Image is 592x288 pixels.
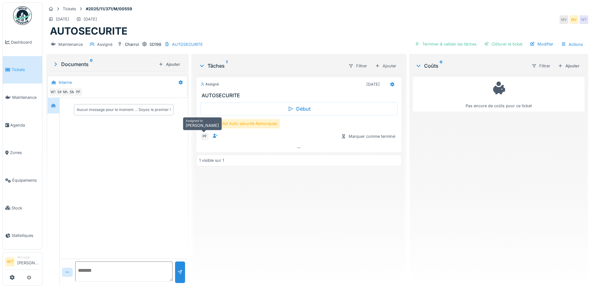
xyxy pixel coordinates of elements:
[83,6,135,12] strong: #2025/11/371/M/00559
[527,40,556,48] div: Modifier
[440,62,443,70] sup: 0
[11,39,40,45] span: Dashboard
[125,41,139,47] div: Charroi
[12,94,40,100] span: Maintenance
[52,60,156,68] div: Documents
[12,67,40,73] span: Tickets
[12,233,40,238] span: Statistiques
[74,88,83,96] div: PF
[58,41,83,47] div: Maintenance
[3,56,42,84] a: Tickets
[63,6,76,12] div: Tickets
[560,15,568,24] div: MV
[415,62,526,70] div: Coûts
[13,6,32,25] img: Badge_color-CXgf-gQk.svg
[366,81,380,87] div: [DATE]
[555,62,582,70] div: Ajouter
[17,255,40,268] li: [PERSON_NAME]
[172,41,203,47] div: AUTOSECURITE
[10,122,40,128] span: Agenda
[5,257,15,266] li: WT
[49,88,58,96] div: WT
[200,132,209,141] div: PF
[50,25,127,37] h1: AUTOSECURITE
[346,61,370,70] div: Filtrer
[17,255,40,260] div: Manager
[3,111,42,139] a: Agenda
[186,119,219,122] h6: Assigned to
[3,84,42,111] a: Maintenance
[183,117,222,130] div: [PERSON_NAME]
[3,222,42,250] a: Statistiques
[200,82,219,87] div: Assigné
[84,16,97,22] div: [DATE]
[558,40,586,49] div: Actions
[12,177,40,183] span: Équipements
[202,93,399,98] h3: AUTOSECURITE
[56,16,69,22] div: [DATE]
[61,88,70,96] div: MV
[570,15,578,24] div: MV
[339,132,398,141] div: Marquer comme terminé
[199,62,343,70] div: Tâches
[77,107,171,113] div: Aucun message pour le moment … Soyez le premier !
[90,60,93,68] sup: 0
[199,157,224,163] div: 1 visible sur 1
[372,61,399,70] div: Ajouter
[149,41,161,47] div: SD198
[200,119,280,128] div: Checklist Auto sécurité Remorques
[226,62,228,70] sup: 1
[482,40,525,48] div: Clôturer le ticket
[55,88,64,96] div: SA
[5,255,40,270] a: WT Manager[PERSON_NAME]
[3,194,42,222] a: Stock
[97,41,112,47] div: Assigné
[3,28,42,56] a: Dashboard
[580,15,588,24] div: WT
[200,102,398,115] div: Début
[529,61,553,70] div: Filtrer
[156,60,183,69] div: Ajouter
[412,40,479,48] div: Terminer & valider les tâches
[59,79,72,85] div: Interne
[12,205,40,211] span: Stock
[3,166,42,194] a: Équipements
[68,88,76,96] div: SM
[10,150,40,156] span: Zones
[417,80,580,109] div: Pas encore de coûts pour ce ticket
[3,139,42,167] a: Zones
